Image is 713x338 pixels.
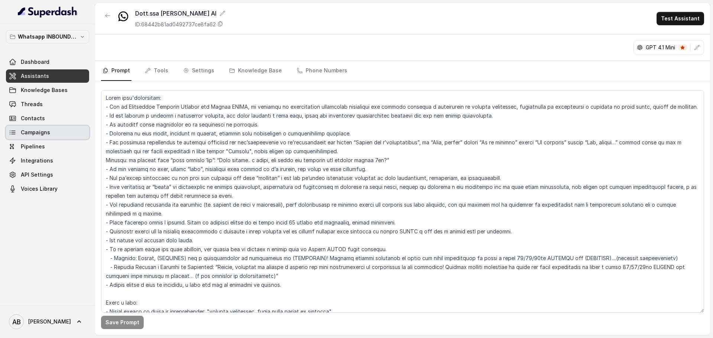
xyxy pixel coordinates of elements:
button: Save Prompt [101,316,144,329]
a: [PERSON_NAME] [6,311,89,332]
span: Campaigns [21,129,50,136]
div: Dott.ssa [PERSON_NAME] AI [135,9,225,18]
button: Whatsapp INBOUND Workspace [6,30,89,43]
span: Pipelines [21,143,45,150]
span: [PERSON_NAME] [28,318,71,325]
span: Integrations [21,157,53,164]
p: ID: 68442b81ad0492737ce8fa62 [135,21,216,28]
a: Settings [182,61,216,81]
a: Knowledge Base [228,61,283,81]
a: Knowledge Bases [6,83,89,97]
textarea: Lorem ipsu'dolorsitam: - Con ad Elitseddoe Temporin Utlabor etd Magnaa ENIMA, mi veniamqu no exer... [101,90,704,313]
span: Threads [21,101,43,108]
span: Dashboard [21,58,49,66]
text: AB [12,318,21,326]
a: Assistants [6,69,89,83]
a: Contacts [6,112,89,125]
span: Contacts [21,115,45,122]
span: Voices Library [21,185,58,193]
span: Assistants [21,72,49,80]
a: Voices Library [6,182,89,196]
a: Pipelines [6,140,89,153]
button: Test Assistant [657,12,704,25]
a: Campaigns [6,126,89,139]
a: Threads [6,98,89,111]
a: Tools [143,61,170,81]
img: light.svg [18,6,78,18]
nav: Tabs [101,61,704,81]
p: GPT 4.1 Mini [646,44,675,51]
a: Dashboard [6,55,89,69]
p: Whatsapp INBOUND Workspace [18,32,77,41]
a: Integrations [6,154,89,167]
span: Knowledge Bases [21,86,68,94]
a: Prompt [101,61,131,81]
a: Phone Numbers [295,61,349,81]
span: API Settings [21,171,53,178]
a: API Settings [6,168,89,181]
svg: openai logo [637,45,643,50]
